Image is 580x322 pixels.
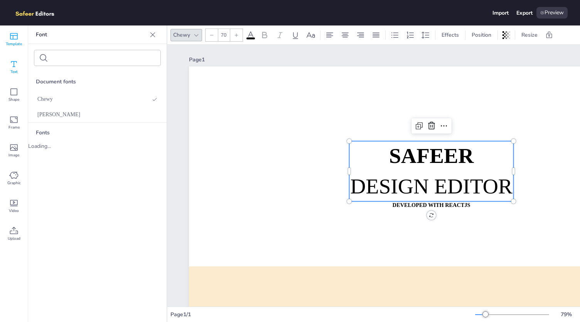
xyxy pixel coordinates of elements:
[440,31,460,39] span: Effects
[36,25,147,44] p: Font
[470,31,493,39] span: Position
[170,311,475,318] div: Page 1 / 1
[37,96,53,102] span: Chewy
[172,30,192,40] div: Chewy
[520,31,539,39] span: Resize
[12,7,66,19] img: logo.png
[10,69,18,75] span: Text
[37,112,80,118] span: [PERSON_NAME]
[389,144,474,168] span: SAFEER
[492,9,509,17] div: Import
[8,124,20,130] span: Frame
[8,152,19,158] span: Image
[28,123,167,142] div: Fonts
[393,202,470,208] strong: DEVELOPED WITH REACTJS
[28,72,167,92] div: Document fonts
[7,180,21,186] span: Graphic
[350,174,513,198] span: DESIGN EDITOR
[9,208,19,214] span: Video
[557,311,575,318] div: 79 %
[8,97,19,103] span: Shape
[28,142,167,150] div: Loading...
[6,41,22,47] span: Template
[536,7,568,19] div: Preview
[8,236,20,242] span: Upload
[516,9,533,17] div: Export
